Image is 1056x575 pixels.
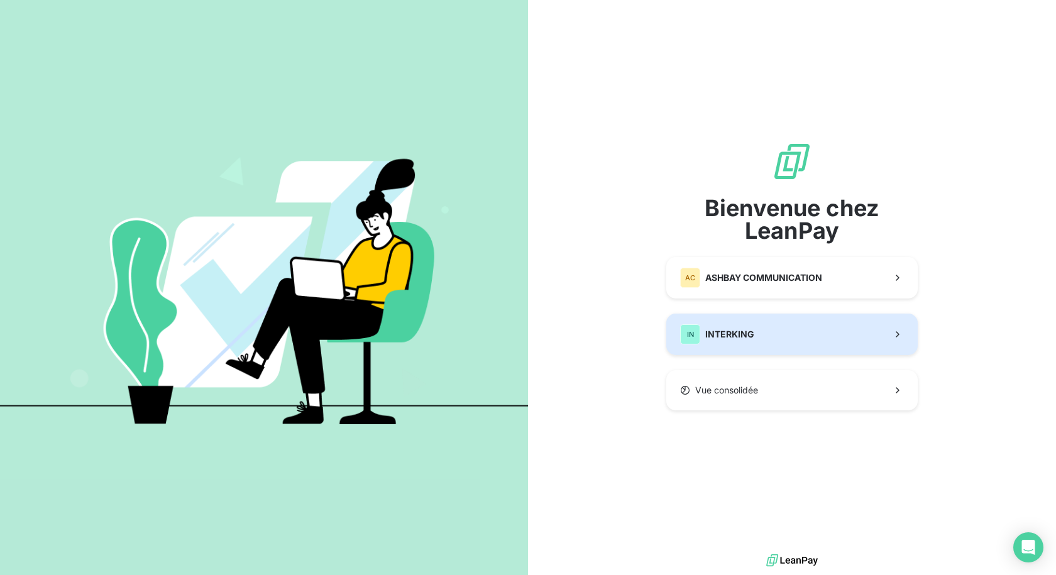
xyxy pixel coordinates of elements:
div: Open Intercom Messenger [1013,532,1043,562]
button: Vue consolidée [666,370,918,410]
span: ASHBAY COMMUNICATION [705,271,822,284]
img: logo sigle [772,141,812,182]
span: Bienvenue chez LeanPay [666,197,918,242]
button: ININTERKING [666,314,918,355]
span: INTERKING [705,328,754,341]
div: IN [680,324,700,344]
button: ACASHBAY COMMUNICATION [666,257,918,298]
div: AC [680,268,700,288]
img: logo [766,551,818,570]
span: Vue consolidée [695,384,758,397]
